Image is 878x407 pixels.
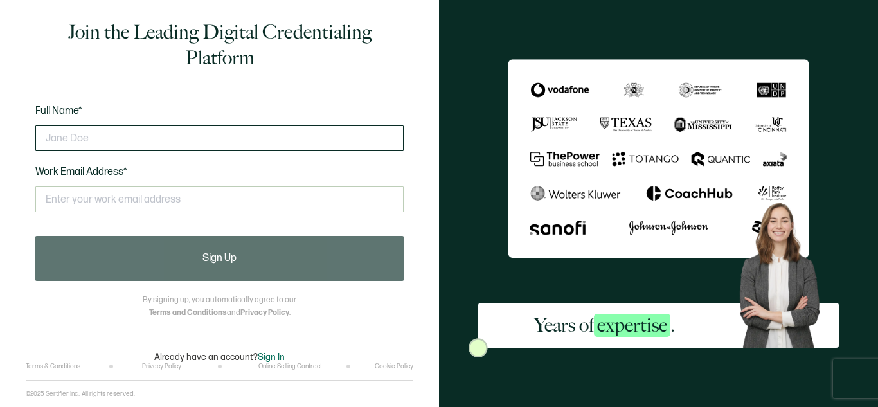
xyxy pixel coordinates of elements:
[26,390,135,398] p: ©2025 Sertifier Inc.. All rights reserved.
[35,186,404,212] input: Enter your work email address
[534,312,675,338] h2: Years of .
[508,59,809,257] img: Sertifier Signup - Years of <span class="strong-h">expertise</span>.
[26,363,80,370] a: Terms & Conditions
[154,352,285,363] p: Already have an account?
[202,253,237,264] span: Sign Up
[35,125,404,151] input: Jane Doe
[240,308,289,318] a: Privacy Policy
[142,363,181,370] a: Privacy Policy
[35,166,127,178] span: Work Email Address*
[35,19,404,71] h1: Join the Leading Digital Credentialing Platform
[375,363,413,370] a: Cookie Policy
[731,195,839,347] img: Sertifier Signup - Years of <span class="strong-h">expertise</span>. Hero
[35,236,404,281] button: Sign Up
[258,363,322,370] a: Online Selling Contract
[35,105,82,117] span: Full Name*
[149,308,227,318] a: Terms and Conditions
[143,294,296,320] p: By signing up, you automatically agree to our and .
[258,352,285,363] span: Sign In
[594,314,670,337] span: expertise
[469,338,488,357] img: Sertifier Signup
